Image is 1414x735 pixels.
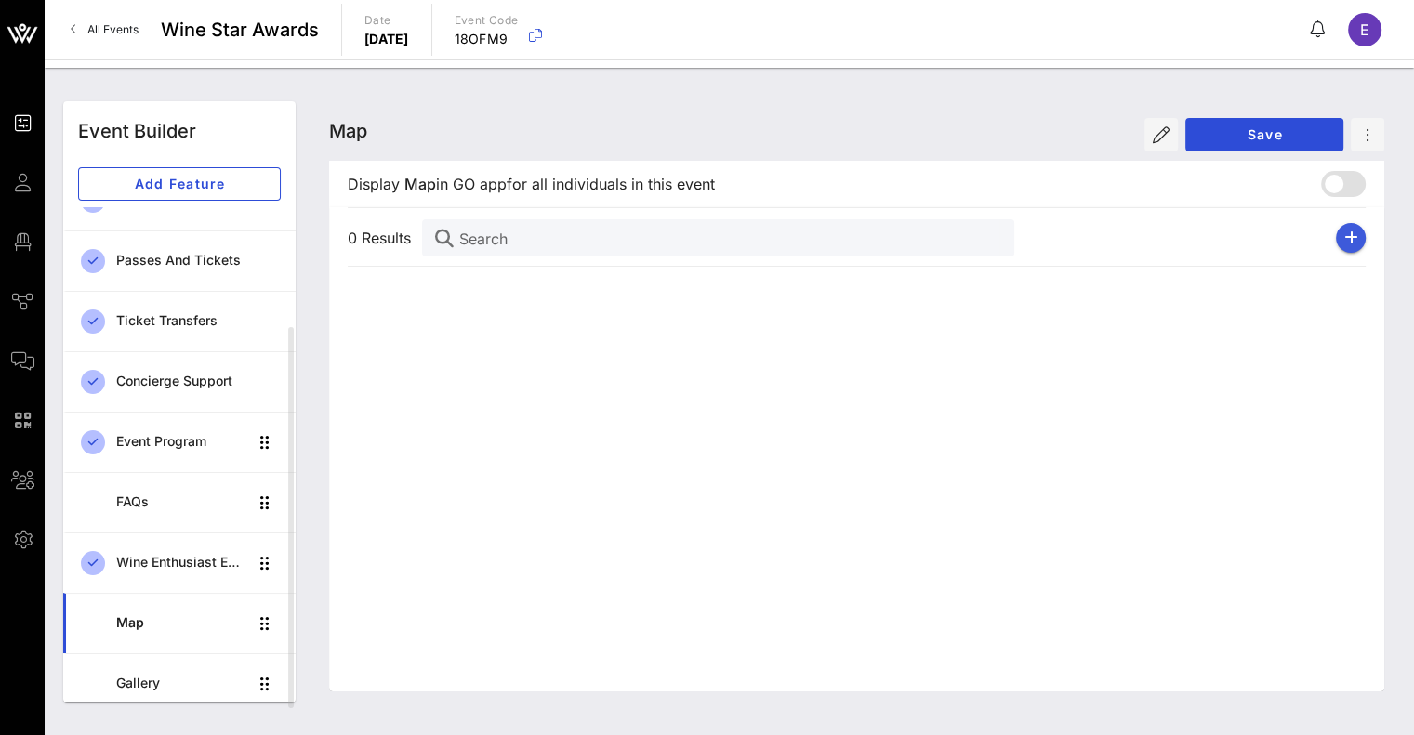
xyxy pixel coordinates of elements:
[63,532,296,593] a: Wine Enthusiast Editors and Reviewers
[63,230,296,291] a: Passes and Tickets
[404,173,436,195] span: Map
[348,173,715,195] span: Display in GO app
[161,16,319,44] span: Wine Star Awards
[116,313,281,329] div: Ticket Transfers
[63,351,296,412] a: Concierge Support
[116,494,247,510] div: FAQs
[1348,13,1381,46] div: E
[78,117,196,145] div: Event Builder
[1185,118,1343,151] button: Save
[507,173,715,195] span: for all individuals in this event
[78,167,281,201] button: Add Feature
[455,11,519,30] p: Event Code
[63,291,296,351] a: Ticket Transfers
[63,593,296,653] a: Map
[329,120,367,142] span: Map
[364,11,409,30] p: Date
[63,653,296,714] a: Gallery
[116,676,247,691] div: Gallery
[94,176,265,191] span: Add Feature
[63,412,296,472] a: Event Program
[455,30,519,48] p: 18OFM9
[116,253,281,269] div: Passes and Tickets
[1360,20,1369,39] span: E
[364,30,409,48] p: [DATE]
[348,227,422,249] span: 0 Results
[116,374,281,389] div: Concierge Support
[116,555,247,571] div: Wine Enthusiast Editors and Reviewers
[63,472,296,532] a: FAQs
[59,15,150,45] a: All Events
[116,434,247,450] div: Event Program
[1200,126,1328,142] span: Save
[87,22,139,36] span: All Events
[116,615,247,631] div: Map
